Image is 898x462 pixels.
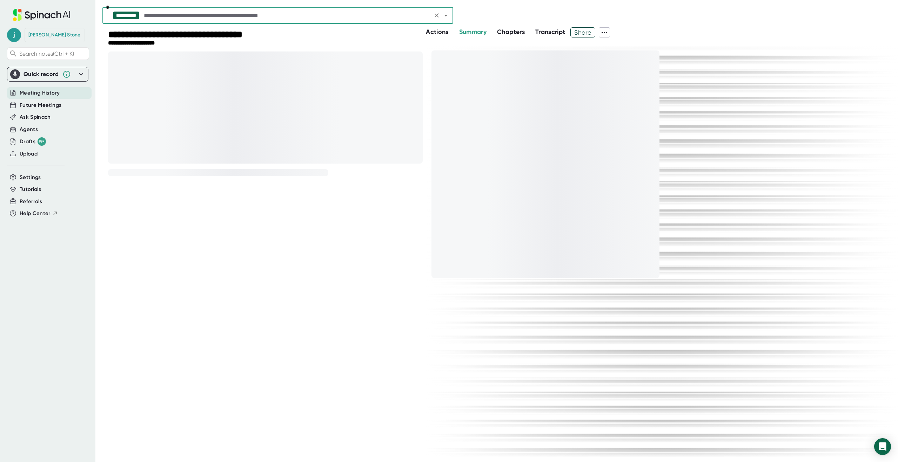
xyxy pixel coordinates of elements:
button: Chapters [497,27,525,37]
button: Transcript [535,27,565,37]
span: Share [571,26,595,39]
div: Quick record [24,71,59,78]
button: Ask Spinach [20,113,51,121]
button: Open [441,11,451,20]
button: Future Meetings [20,101,61,109]
button: Settings [20,173,41,181]
button: Tutorials [20,185,41,193]
span: Summary [459,28,487,36]
span: Transcript [535,28,565,36]
div: 99+ [38,137,46,146]
button: Help Center [20,209,58,218]
span: Search notes (Ctrl + K) [19,50,74,57]
div: Drafts [20,137,46,146]
button: Summary [459,27,487,37]
button: Referrals [20,198,42,206]
div: Quick record [10,67,85,81]
span: Help Center [20,209,51,218]
button: Agents [20,125,38,133]
span: Actions [426,28,448,36]
button: Clear [432,11,442,20]
button: Meeting History [20,89,60,97]
button: Upload [20,150,38,158]
span: j [7,28,21,42]
button: Drafts 99+ [20,137,46,146]
div: Open Intercom Messenger [874,438,891,455]
button: Actions [426,27,448,37]
span: Chapters [497,28,525,36]
button: Share [570,27,595,37]
div: Jeremy Stone [28,32,81,38]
